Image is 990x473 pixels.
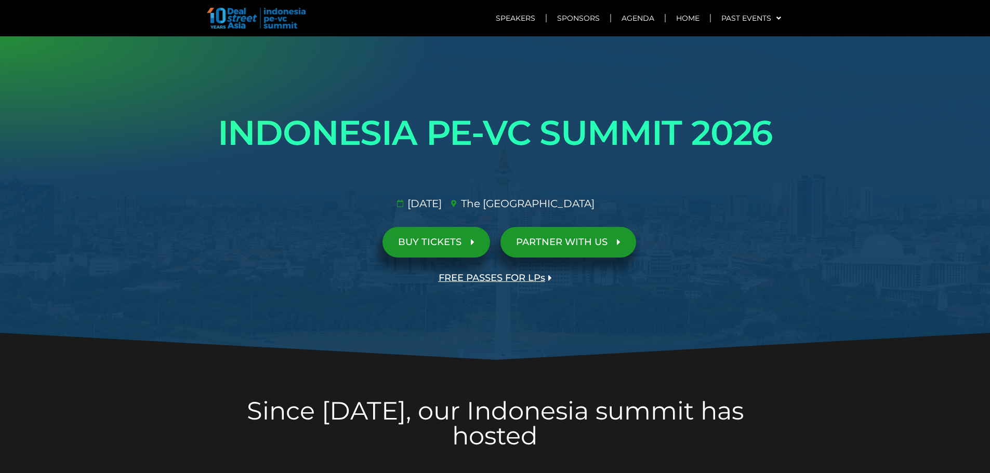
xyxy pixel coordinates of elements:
a: BUY TICKETS [382,227,490,258]
a: Past Events [711,6,791,30]
a: FREE PASSES FOR LPs [423,263,567,293]
h1: INDONESIA PE-VC SUMMIT 2026 [204,104,786,162]
a: Agenda [611,6,665,30]
a: Speakers [485,6,546,30]
span: PARTNER WITH US [516,237,608,247]
span: BUY TICKETS [398,237,461,247]
a: Home [666,6,710,30]
span: [DATE]​ [405,196,442,211]
span: The [GEOGRAPHIC_DATA]​ [458,196,595,211]
a: Sponsors [547,6,610,30]
h2: Since [DATE], our Indonesia summit has hosted [204,398,786,448]
a: PARTNER WITH US [500,227,636,258]
span: FREE PASSES FOR LPs [439,273,545,283]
